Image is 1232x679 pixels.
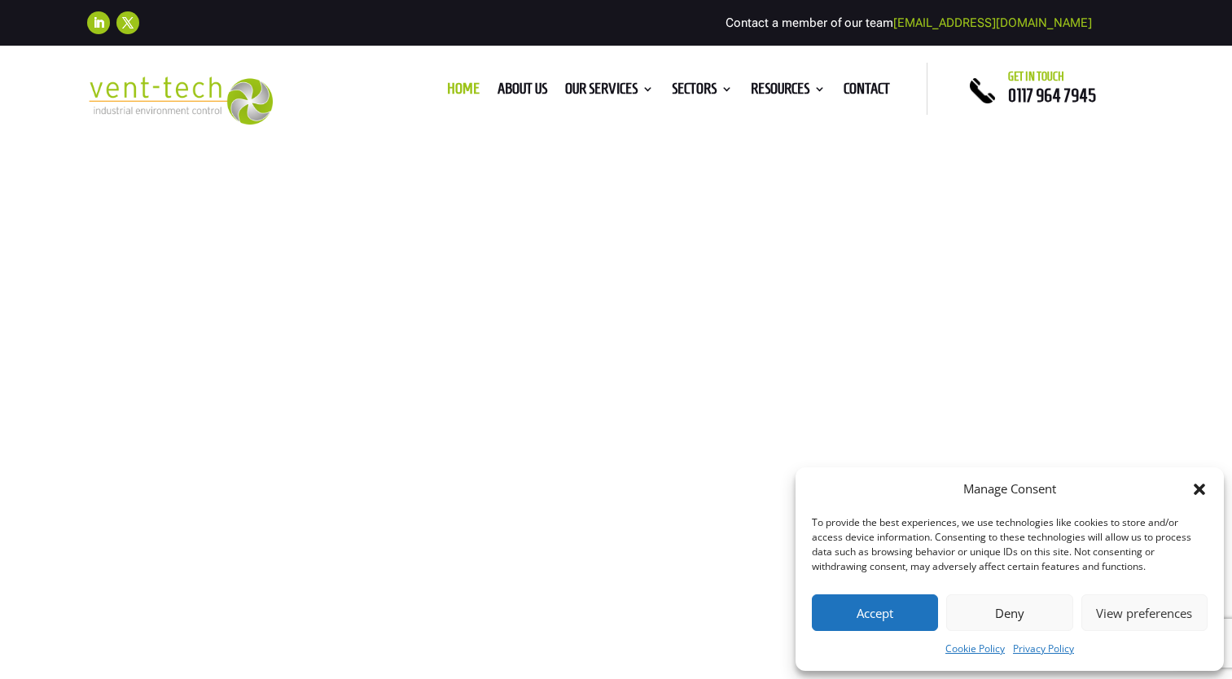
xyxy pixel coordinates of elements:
[87,11,110,34] a: Follow on LinkedIn
[87,77,274,125] img: 2023-09-27T08_35_16.549ZVENT-TECH---Clear-background
[565,83,654,101] a: Our Services
[726,15,1092,30] span: Contact a member of our team
[844,83,890,101] a: Contact
[1008,85,1096,105] a: 0117 964 7945
[1013,639,1074,659] a: Privacy Policy
[672,83,733,101] a: Sectors
[812,594,938,631] button: Accept
[447,83,480,101] a: Home
[945,639,1005,659] a: Cookie Policy
[751,83,826,101] a: Resources
[1008,70,1064,83] span: Get in touch
[812,515,1206,574] div: To provide the best experiences, we use technologies like cookies to store and/or access device i...
[116,11,139,34] a: Follow on X
[946,594,1072,631] button: Deny
[963,480,1056,499] div: Manage Consent
[893,15,1092,30] a: [EMAIL_ADDRESS][DOMAIN_NAME]
[498,83,547,101] a: About us
[1191,481,1208,497] div: Close dialog
[1081,594,1208,631] button: View preferences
